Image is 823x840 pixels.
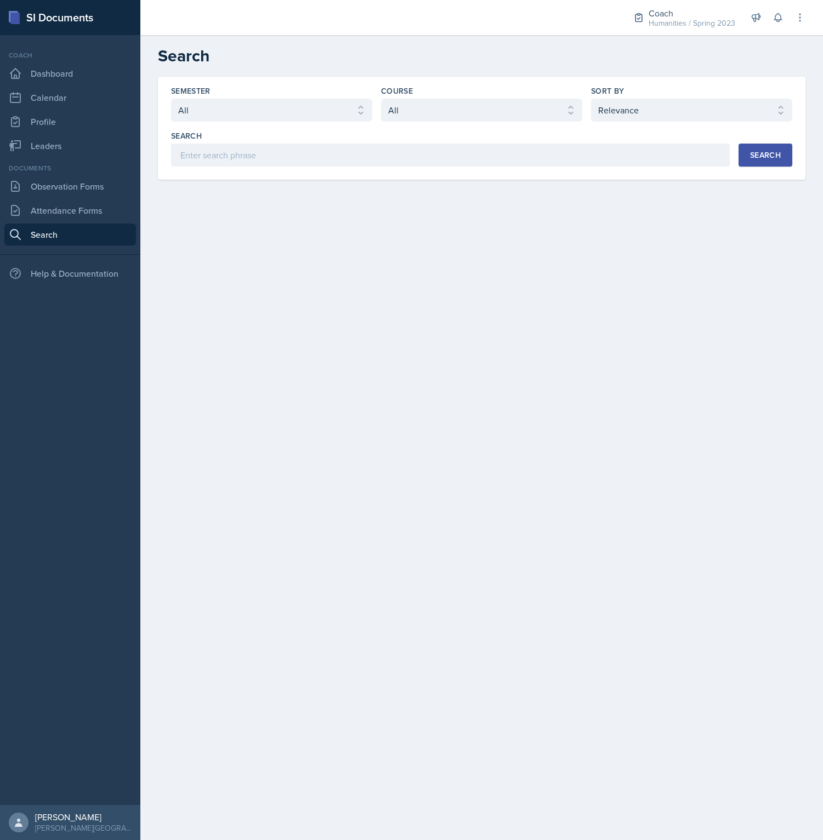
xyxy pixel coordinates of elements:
h2: Search [158,46,805,66]
div: Documents [4,163,136,173]
div: Help & Documentation [4,262,136,284]
button: Search [739,144,792,167]
a: Calendar [4,87,136,108]
div: Coach [649,7,735,20]
a: Profile [4,111,136,133]
div: Search [750,151,781,159]
label: Semester [171,85,211,96]
a: Attendance Forms [4,199,136,221]
a: Observation Forms [4,175,136,197]
label: Course [381,85,413,96]
a: Search [4,224,136,245]
label: Search [171,130,202,141]
div: [PERSON_NAME] [35,812,132,822]
input: Enter search phrase [171,144,730,167]
div: Humanities / Spring 2023 [649,18,735,29]
div: [PERSON_NAME][GEOGRAPHIC_DATA] [35,822,132,833]
label: Sort By [591,85,624,96]
a: Dashboard [4,62,136,84]
div: Coach [4,50,136,60]
a: Leaders [4,135,136,157]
